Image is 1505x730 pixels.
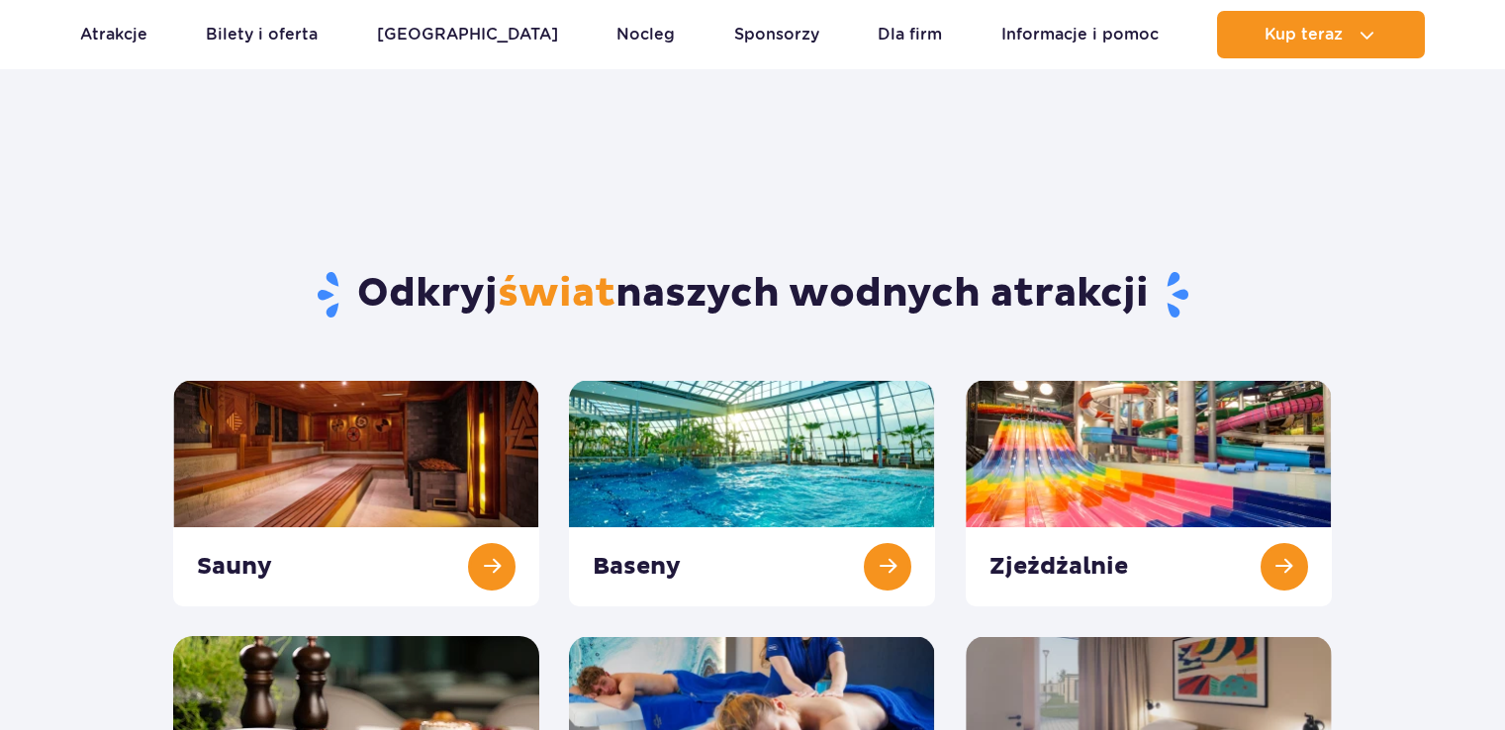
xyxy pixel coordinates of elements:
[1217,11,1425,58] button: Kup teraz
[1001,11,1159,58] a: Informacje i pomoc
[1265,26,1343,44] span: Kup teraz
[734,11,819,58] a: Sponsorzy
[80,11,147,58] a: Atrakcje
[616,11,675,58] a: Nocleg
[878,11,942,58] a: Dla firm
[206,11,318,58] a: Bilety i oferta
[173,269,1332,320] h1: Odkryj naszych wodnych atrakcji
[498,269,615,319] span: świat
[377,11,558,58] a: [GEOGRAPHIC_DATA]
